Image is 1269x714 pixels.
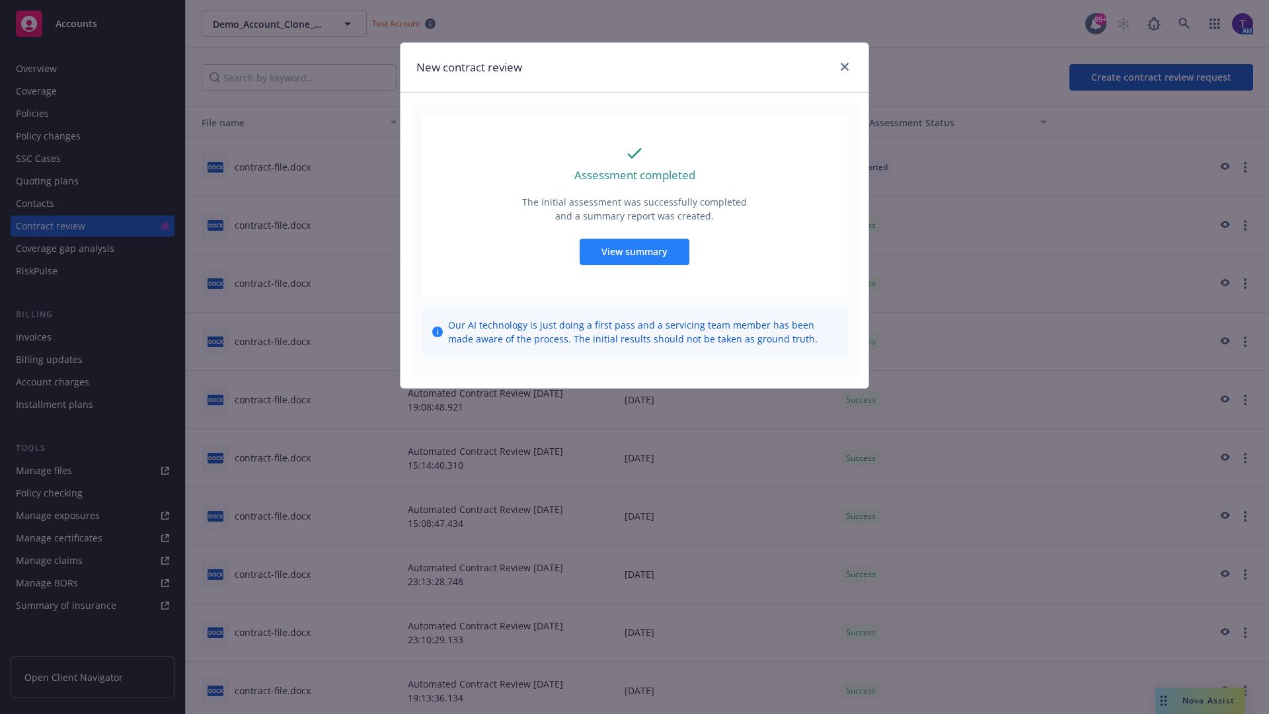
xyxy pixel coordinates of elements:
span: Our AI technology is just doing a first pass and a servicing team member has been made aware of t... [448,318,837,346]
span: View summary [601,245,668,258]
p: Assessment completed [574,167,695,184]
button: View summary [580,239,689,265]
a: close [837,59,853,75]
h1: New contract review [416,59,522,76]
p: The initial assessment was successfully completed and a summary report was created. [521,195,748,223]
